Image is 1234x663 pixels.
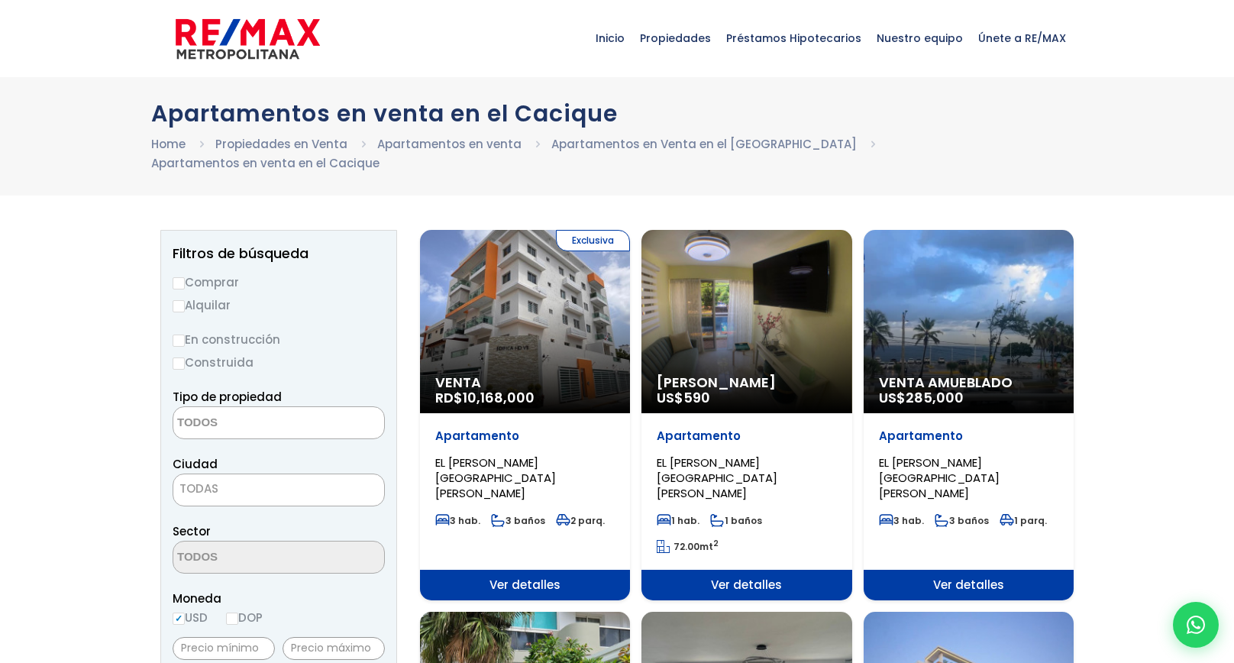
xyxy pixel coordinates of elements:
[463,388,535,407] span: 10,168,000
[879,514,924,527] span: 3 hab.
[435,388,535,407] span: RD$
[173,456,218,472] span: Ciudad
[683,388,710,407] span: 590
[151,100,1083,127] h1: Apartamentos en venta en el Cacique
[173,296,385,315] label: Alquilar
[657,540,719,553] span: mt
[869,15,971,61] span: Nuestro equipo
[215,136,347,152] a: Propiedades en Venta
[173,353,385,372] label: Construida
[657,514,699,527] span: 1 hab.
[719,15,869,61] span: Préstamos Hipotecarios
[713,538,719,549] sup: 2
[879,429,1058,444] p: Apartamento
[151,154,380,173] li: Apartamentos en venta en el Cacique
[1000,514,1047,527] span: 1 parq.
[173,407,321,440] textarea: Search
[173,474,385,506] span: TODAS
[435,375,615,390] span: Venta
[657,429,836,444] p: Apartamento
[674,540,699,553] span: 72.00
[173,542,321,574] textarea: Search
[176,16,320,62] img: remax-metropolitana-logo
[420,570,630,600] span: Ver detalles
[173,330,385,349] label: En construcción
[173,300,185,312] input: Alquilar
[641,230,851,600] a: [PERSON_NAME] US$590 Apartamento EL [PERSON_NAME][GEOGRAPHIC_DATA][PERSON_NAME] 1 hab. 1 baños 72...
[657,375,836,390] span: [PERSON_NAME]
[551,136,857,152] a: Apartamentos en Venta en el [GEOGRAPHIC_DATA]
[226,613,238,625] input: DOP
[632,15,719,61] span: Propiedades
[556,514,605,527] span: 2 parq.
[879,375,1058,390] span: Venta Amueblado
[173,478,384,500] span: TODAS
[657,388,710,407] span: US$
[556,230,630,251] span: Exclusiva
[435,429,615,444] p: Apartamento
[864,570,1074,600] span: Ver detalles
[173,277,185,289] input: Comprar
[173,523,211,539] span: Sector
[935,514,989,527] span: 3 baños
[420,230,630,600] a: Exclusiva Venta RD$10,168,000 Apartamento EL [PERSON_NAME][GEOGRAPHIC_DATA][PERSON_NAME] 3 hab. 3...
[173,613,185,625] input: USD
[173,246,385,261] h2: Filtros de búsqueda
[173,608,208,627] label: USD
[173,389,282,405] span: Tipo de propiedad
[588,15,632,61] span: Inicio
[710,514,762,527] span: 1 baños
[283,637,385,660] input: Precio máximo
[879,454,1000,501] span: EL [PERSON_NAME][GEOGRAPHIC_DATA][PERSON_NAME]
[173,357,185,370] input: Construida
[435,454,556,501] span: EL [PERSON_NAME][GEOGRAPHIC_DATA][PERSON_NAME]
[179,480,218,496] span: TODAS
[173,589,385,608] span: Moneda
[173,335,185,347] input: En construcción
[151,136,186,152] a: Home
[879,388,964,407] span: US$
[971,15,1074,61] span: Únete a RE/MAX
[377,136,522,152] a: Apartamentos en venta
[864,230,1074,600] a: Venta Amueblado US$285,000 Apartamento EL [PERSON_NAME][GEOGRAPHIC_DATA][PERSON_NAME] 3 hab. 3 ba...
[657,454,777,501] span: EL [PERSON_NAME][GEOGRAPHIC_DATA][PERSON_NAME]
[173,637,275,660] input: Precio mínimo
[906,388,964,407] span: 285,000
[491,514,545,527] span: 3 baños
[435,514,480,527] span: 3 hab.
[226,608,263,627] label: DOP
[173,273,385,292] label: Comprar
[641,570,851,600] span: Ver detalles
